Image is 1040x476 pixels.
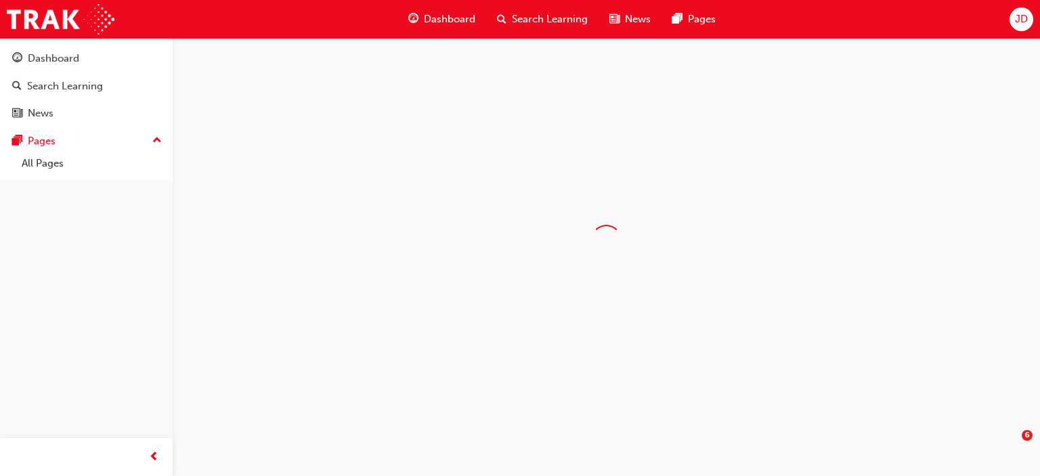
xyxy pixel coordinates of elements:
[5,101,167,126] a: News
[28,51,79,66] div: Dashboard
[994,430,1026,462] iframe: Intercom live chat
[27,79,103,94] div: Search Learning
[12,135,22,148] span: pages-icon
[152,132,162,150] span: up-icon
[497,11,506,28] span: search-icon
[397,5,486,33] a: guage-iconDashboard
[5,43,167,129] button: DashboardSearch LearningNews
[1010,7,1033,31] button: JD
[28,133,56,149] div: Pages
[1015,12,1028,27] span: JD
[7,4,114,35] img: Trak
[12,81,22,93] span: search-icon
[5,46,167,71] a: Dashboard
[486,5,599,33] a: search-iconSearch Learning
[12,108,22,120] span: news-icon
[1022,430,1033,441] span: 6
[625,12,651,27] span: News
[424,12,475,27] span: Dashboard
[16,153,167,174] a: All Pages
[408,11,418,28] span: guage-icon
[609,11,620,28] span: news-icon
[28,106,53,121] div: News
[5,129,167,154] button: Pages
[5,74,167,99] a: Search Learning
[688,12,716,27] span: Pages
[149,449,159,466] span: prev-icon
[672,11,682,28] span: pages-icon
[512,12,588,27] span: Search Learning
[662,5,727,33] a: pages-iconPages
[12,53,22,65] span: guage-icon
[599,5,662,33] a: news-iconNews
